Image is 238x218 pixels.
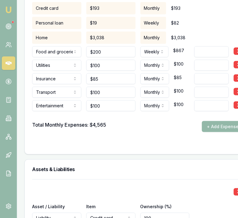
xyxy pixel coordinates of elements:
[86,100,136,111] input: $
[32,121,106,132] div: Total Monthly Expenses: $4,565
[32,32,81,44] div: Home
[174,85,192,97] div: $100
[86,204,95,209] label: Item
[140,204,172,209] label: Ownership (%)
[173,44,192,57] div: $867
[86,32,136,44] div: $3,038
[140,2,166,14] div: Monthly
[140,17,166,29] div: Weekly
[86,60,136,71] input: $
[171,5,189,11] div: $193
[32,2,81,14] div: Credit card
[174,98,192,111] div: $100
[171,35,189,41] div: $3,038
[86,2,136,14] div: $193
[86,73,136,84] input: $
[86,87,136,98] input: $
[32,204,65,209] label: Asset / Liability
[140,32,166,44] div: Monthly
[174,58,192,70] div: $100
[32,17,81,29] div: Personal loan
[174,71,192,84] div: $85
[86,46,136,57] input: $
[5,6,12,13] img: emu-icon-u.png
[171,20,189,26] div: $82
[86,17,136,29] div: $19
